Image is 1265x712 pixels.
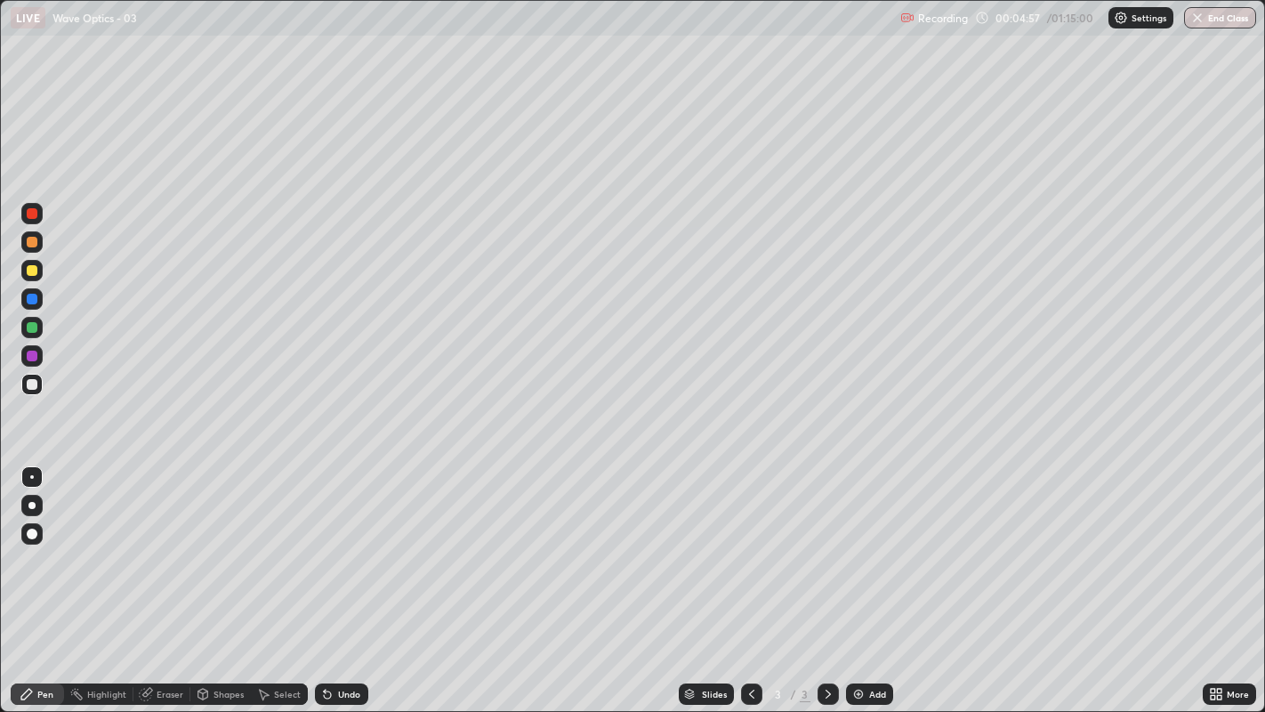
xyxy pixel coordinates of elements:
[52,11,137,25] p: Wave Optics - 03
[338,690,360,699] div: Undo
[769,689,787,700] div: 3
[1184,7,1256,28] button: End Class
[1114,11,1128,25] img: class-settings-icons
[274,690,301,699] div: Select
[851,687,866,701] img: add-slide-button
[918,12,968,25] p: Recording
[791,689,796,700] div: /
[1132,13,1166,22] p: Settings
[16,11,40,25] p: LIVE
[157,690,183,699] div: Eraser
[869,690,886,699] div: Add
[702,690,727,699] div: Slides
[1227,690,1249,699] div: More
[214,690,244,699] div: Shapes
[1190,11,1205,25] img: end-class-cross
[800,686,810,702] div: 3
[37,690,53,699] div: Pen
[87,690,126,699] div: Highlight
[900,11,915,25] img: recording.375f2c34.svg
